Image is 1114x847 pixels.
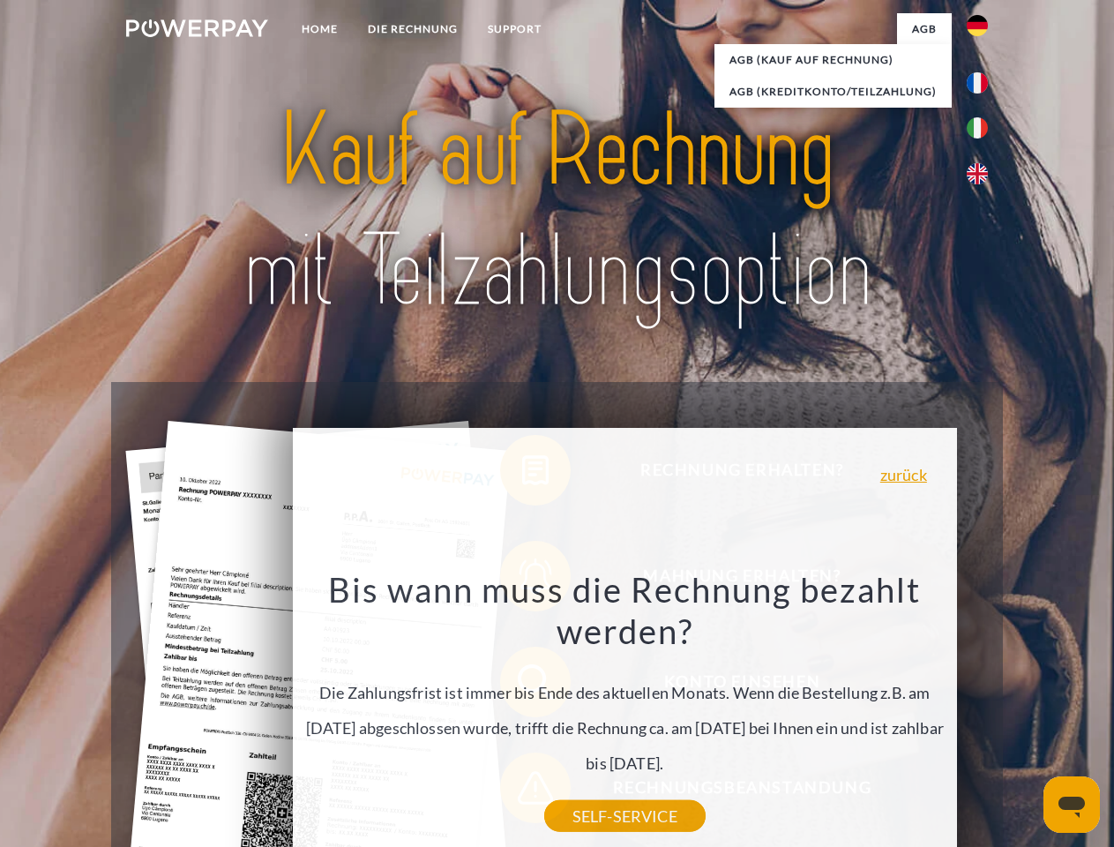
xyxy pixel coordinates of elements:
[880,467,927,483] a: zurück
[1043,776,1100,833] iframe: Schaltfläche zum Öffnen des Messaging-Fensters
[897,13,952,45] a: agb
[544,800,706,832] a: SELF-SERVICE
[303,568,946,816] div: Die Zahlungsfrist ist immer bis Ende des aktuellen Monats. Wenn die Bestellung z.B. am [DATE] abg...
[967,117,988,139] img: it
[473,13,557,45] a: SUPPORT
[287,13,353,45] a: Home
[303,568,946,653] h3: Bis wann muss die Rechnung bezahlt werden?
[353,13,473,45] a: DIE RECHNUNG
[168,85,946,338] img: title-powerpay_de.svg
[714,44,952,76] a: AGB (Kauf auf Rechnung)
[967,15,988,36] img: de
[967,163,988,184] img: en
[967,72,988,94] img: fr
[126,19,268,37] img: logo-powerpay-white.svg
[714,76,952,108] a: AGB (Kreditkonto/Teilzahlung)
